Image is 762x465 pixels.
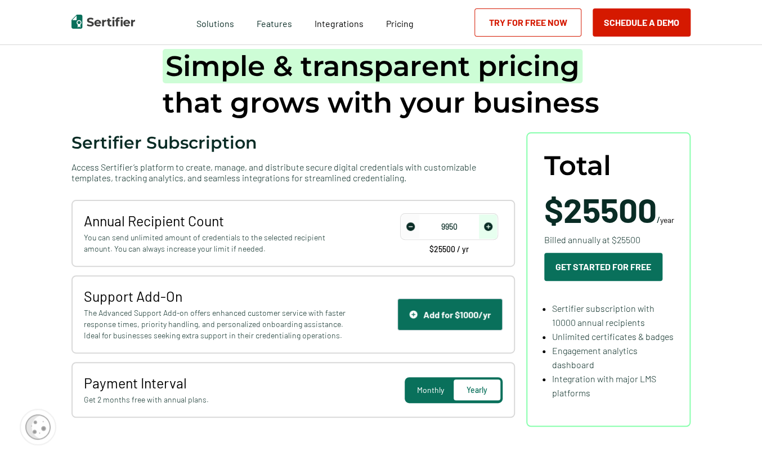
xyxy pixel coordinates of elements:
span: You can send unlimited amount of credentials to the selected recipient amount. You can always inc... [84,232,349,254]
span: Total [544,150,611,181]
span: Features [257,15,292,29]
span: decrease number [401,214,419,239]
span: Integrations [315,18,364,29]
span: Pricing [386,18,414,29]
span: Support Add-On [84,288,349,305]
img: Support Icon [409,310,418,319]
span: Engagement analytics dashboard [552,345,638,370]
span: Get 2 months free with annual plans. [84,394,349,405]
a: Integrations [315,15,364,29]
span: Sertifier Subscription [71,132,257,153]
span: Integration with major LMS platforms [552,373,656,398]
iframe: Chat Widget [706,411,762,465]
span: Unlimited certificates & badges [552,331,674,342]
img: Cookie Popup Icon [25,414,51,440]
span: Sertifier subscription with 10000 annual recipients [552,303,655,328]
span: Solutions [196,15,234,29]
div: Add for $1000/yr [409,309,491,320]
button: Get Started For Free [544,253,662,281]
img: Increase Icon [484,222,492,231]
span: Payment Interval [84,374,349,391]
button: Support IconAdd for $1000/yr [397,298,503,330]
h1: that grows with your business [163,48,599,121]
a: Try for Free Now [474,8,581,37]
span: $25500 [544,189,657,230]
span: Access Sertifier’s platform to create, manage, and distribute secure digital credentials with cus... [71,162,515,183]
span: The Advanced Support Add-on offers enhanced customer service with faster response times, priority... [84,307,349,341]
img: Decrease Icon [406,222,415,231]
img: Sertifier | Digital Credentialing Platform [71,15,135,29]
span: Annual Recipient Count [84,212,349,229]
span: $25500 / yr [429,245,469,253]
span: Yearly [467,385,487,395]
span: Monthly [417,385,444,395]
span: year [660,215,674,225]
a: Pricing [386,15,414,29]
button: Schedule a Demo [593,8,691,37]
span: Billed annually at $25500 [544,232,640,247]
span: increase number [479,214,497,239]
span: / [544,193,674,226]
span: Simple & transparent pricing [163,49,582,83]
